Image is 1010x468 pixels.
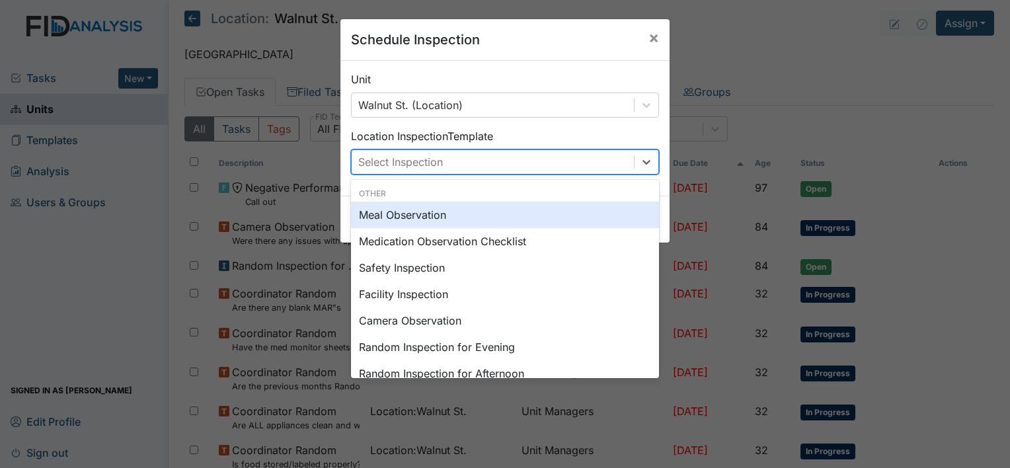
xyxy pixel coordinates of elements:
div: Camera Observation [351,307,659,334]
div: Safety Inspection [351,254,659,281]
span: × [648,28,659,47]
div: Walnut St. (Location) [358,97,463,113]
div: Other [351,188,659,200]
div: Facility Inspection [351,281,659,307]
div: Medication Observation Checklist [351,228,659,254]
label: Unit [351,71,371,87]
div: Meal Observation [351,202,659,228]
div: Random Inspection for Afternoon [351,360,659,387]
div: Select Inspection [358,154,443,170]
label: Location Inspection Template [351,128,493,144]
h5: Schedule Inspection [351,30,480,50]
div: Random Inspection for Evening [351,334,659,360]
button: Close [638,19,670,56]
